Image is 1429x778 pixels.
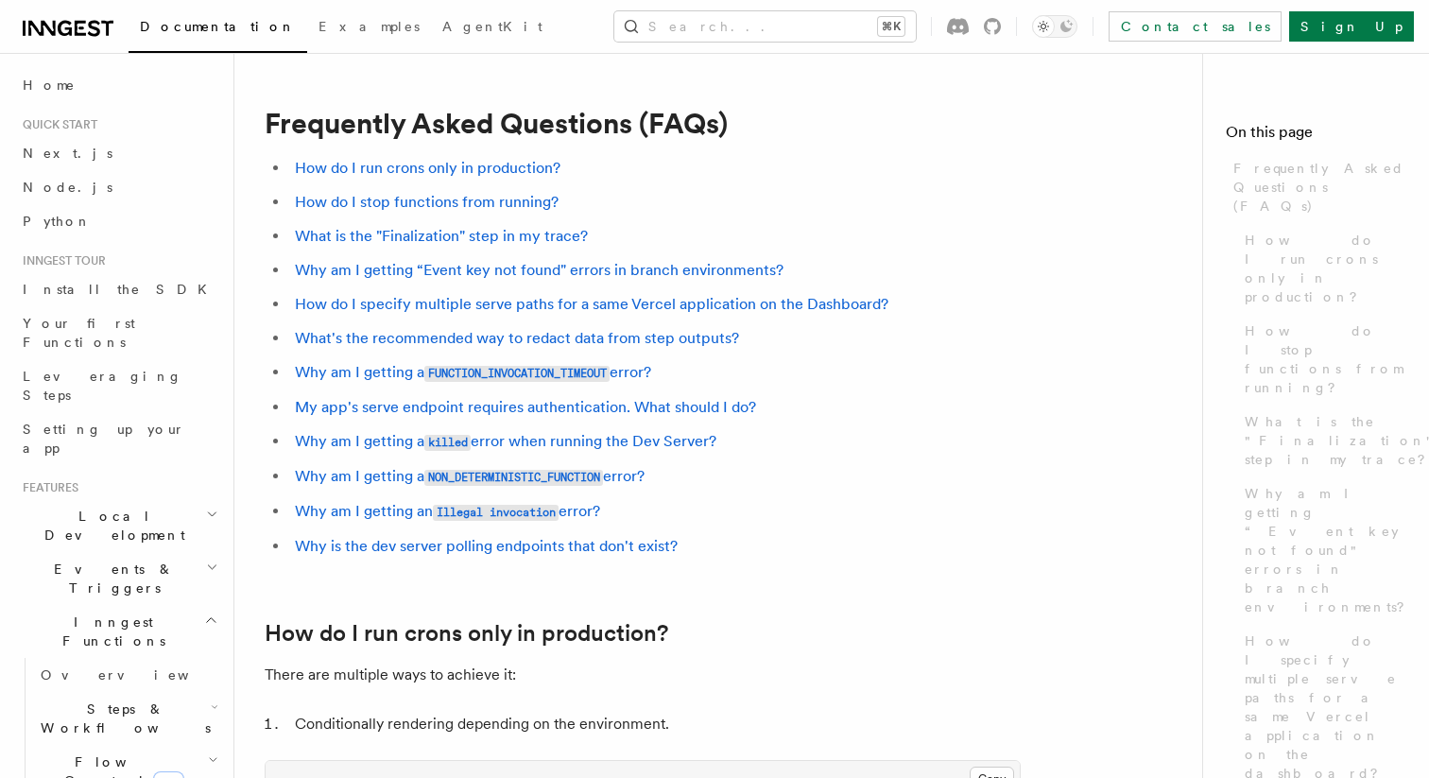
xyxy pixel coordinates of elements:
[33,692,222,745] button: Steps & Workflows
[15,68,222,102] a: Home
[15,253,106,268] span: Inngest tour
[15,560,206,597] span: Events & Triggers
[295,227,588,245] a: What is the "Finalization" step in my trace?
[15,605,222,658] button: Inngest Functions
[424,435,471,451] code: killed
[319,19,420,34] span: Examples
[1233,159,1406,216] span: Frequently Asked Questions (FAQs)
[23,369,182,403] span: Leveraging Steps
[23,316,135,350] span: Your first Functions
[295,502,600,520] a: Why am I getting anIllegal invocationerror?
[289,711,1021,737] li: Conditionally rendering depending on the environment.
[23,214,92,229] span: Python
[15,359,222,412] a: Leveraging Steps
[1226,151,1406,223] a: Frequently Asked Questions (FAQs)
[1237,405,1406,476] a: What is the "Finalization" step in my trace?
[15,306,222,359] a: Your first Functions
[15,507,206,545] span: Local Development
[295,193,559,211] a: How do I stop functions from running?
[295,329,739,347] a: What's the recommended way to redact data from step outputs?
[1289,11,1414,42] a: Sign Up
[1245,231,1406,306] span: How do I run crons only in production?
[433,505,559,521] code: Illegal invocation
[23,76,76,95] span: Home
[15,412,222,465] a: Setting up your app
[15,272,222,306] a: Install the SDK
[23,282,218,297] span: Install the SDK
[295,295,888,313] a: How do I specify multiple serve paths for a same Vercel application on the Dashboard?
[265,662,1021,688] p: There are multiple ways to achieve it:
[1226,121,1406,151] h4: On this page
[15,117,97,132] span: Quick start
[33,658,222,692] a: Overview
[15,480,78,495] span: Features
[1237,476,1406,624] a: Why am I getting “Event key not found" errors in branch environments?
[140,19,296,34] span: Documentation
[1245,484,1418,616] span: Why am I getting “Event key not found" errors in branch environments?
[295,467,645,485] a: Why am I getting aNON_DETERMINISTIC_FUNCTIONerror?
[23,146,112,161] span: Next.js
[1109,11,1282,42] a: Contact sales
[129,6,307,53] a: Documentation
[15,170,222,204] a: Node.js
[295,159,560,177] a: How do I run crons only in production?
[878,17,904,36] kbd: ⌘K
[442,19,542,34] span: AgentKit
[424,366,610,382] code: FUNCTION_INVOCATION_TIMEOUT
[1237,223,1406,314] a: How do I run crons only in production?
[1032,15,1077,38] button: Toggle dark mode
[307,6,431,51] a: Examples
[15,136,222,170] a: Next.js
[23,422,185,456] span: Setting up your app
[15,499,222,552] button: Local Development
[1245,321,1406,397] span: How do I stop functions from running?
[15,613,204,650] span: Inngest Functions
[1237,314,1406,405] a: How do I stop functions from running?
[614,11,916,42] button: Search...⌘K
[424,470,603,486] code: NON_DETERMINISTIC_FUNCTION
[15,204,222,238] a: Python
[295,432,716,450] a: Why am I getting akillederror when running the Dev Server?
[265,620,668,647] a: How do I run crons only in production?
[295,261,783,279] a: Why am I getting “Event key not found" errors in branch environments?
[295,363,651,381] a: Why am I getting aFUNCTION_INVOCATION_TIMEOUTerror?
[265,106,1021,140] h1: Frequently Asked Questions (FAQs)
[23,180,112,195] span: Node.js
[295,398,756,416] a: My app's serve endpoint requires authentication. What should I do?
[431,6,554,51] a: AgentKit
[41,667,235,683] span: Overview
[15,552,222,605] button: Events & Triggers
[33,700,211,737] span: Steps & Workflows
[295,537,678,555] a: Why is the dev server polling endpoints that don't exist?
